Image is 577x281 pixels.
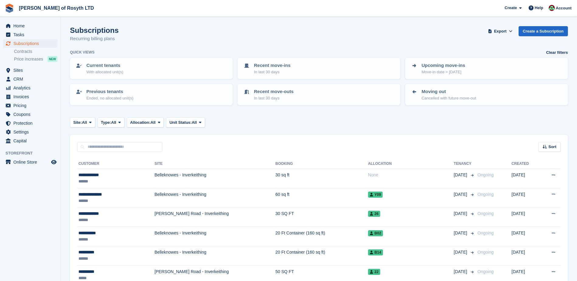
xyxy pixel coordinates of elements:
[70,117,95,127] button: Site: All
[276,188,368,207] td: 60 sq ft
[546,50,568,56] a: Clear filters
[512,246,540,265] td: [DATE]
[16,3,96,13] a: [PERSON_NAME] of Rosyth LTD
[13,158,50,166] span: Online Store
[5,150,61,156] span: Storefront
[422,88,476,95] p: Moving out
[478,211,494,216] span: Ongoing
[368,159,454,169] th: Allocation
[478,269,494,274] span: Ongoing
[71,85,232,105] a: Previous tenants Ended, no allocated unit(s)
[276,169,368,188] td: 30 sq ft
[454,230,468,236] span: [DATE]
[478,250,494,255] span: Ongoing
[86,88,134,95] p: Previous tenants
[47,56,57,62] div: NEW
[454,210,468,217] span: [DATE]
[13,75,50,83] span: CRM
[512,207,540,227] td: [DATE]
[98,117,124,127] button: Type: All
[254,95,294,101] p: In last 30 days
[535,5,543,11] span: Help
[368,230,383,236] span: B02
[13,66,50,75] span: Sites
[368,211,380,217] span: 26
[3,101,57,110] a: menu
[111,120,116,126] span: All
[254,62,290,69] p: Recent move-ins
[368,269,380,275] span: 22
[276,227,368,246] td: 20 Ft Container (160 sq ft)
[3,119,57,127] a: menu
[13,39,50,48] span: Subscriptions
[13,92,50,101] span: Invoices
[487,26,514,36] button: Export
[3,137,57,145] a: menu
[556,5,572,11] span: Account
[155,227,276,246] td: Belleknowes - Inverkeithing
[166,117,205,127] button: Unit Status: All
[238,58,400,78] a: Recent move-ins In last 30 days
[82,120,87,126] span: All
[454,191,468,198] span: [DATE]
[70,50,95,55] h6: Quick views
[86,95,134,101] p: Ended, no allocated unit(s)
[422,62,465,69] p: Upcoming move-ins
[3,66,57,75] a: menu
[155,159,276,169] th: Site
[512,188,540,207] td: [DATE]
[3,110,57,119] a: menu
[478,231,494,235] span: Ongoing
[14,56,57,62] a: Price increases NEW
[368,172,454,178] div: None
[3,22,57,30] a: menu
[478,192,494,197] span: Ongoing
[454,159,475,169] th: Tenancy
[155,207,276,227] td: [PERSON_NAME] Road - Inverkeithing
[71,58,232,78] a: Current tenants With allocated unit(s)
[3,92,57,101] a: menu
[13,101,50,110] span: Pricing
[14,56,43,62] span: Price increases
[13,137,50,145] span: Capital
[276,207,368,227] td: 30 SQ FT
[151,120,156,126] span: All
[549,5,555,11] img: Anne Thomson
[406,85,567,105] a: Moving out Cancelled with future move-out
[13,119,50,127] span: Protection
[512,159,540,169] th: Created
[130,120,151,126] span: Allocation:
[238,85,400,105] a: Recent move-outs In last 30 days
[3,128,57,136] a: menu
[155,246,276,265] td: Belleknowes - Inverkeithing
[276,246,368,265] td: 20 Ft Container (160 sq ft)
[77,159,155,169] th: Customer
[155,169,276,188] td: Belleknowes - Inverkeithing
[548,144,556,150] span: Sort
[13,30,50,39] span: Tasks
[254,69,290,75] p: In last 30 days
[368,192,383,198] span: Y09
[86,69,123,75] p: With allocated unit(s)
[70,35,119,42] p: Recurring billing plans
[13,128,50,136] span: Settings
[3,158,57,166] a: menu
[5,4,14,13] img: stora-icon-8386f47178a22dfd0bd8f6a31ec36ba5ce8667c1dd55bd0f319d3a0aa187defe.svg
[494,28,506,34] span: Export
[254,88,294,95] p: Recent move-outs
[3,84,57,92] a: menu
[454,172,468,178] span: [DATE]
[512,169,540,188] td: [DATE]
[368,249,383,255] span: B14
[519,26,568,36] a: Create a Subscription
[422,95,476,101] p: Cancelled with future move-out
[14,49,57,54] a: Contracts
[192,120,197,126] span: All
[13,84,50,92] span: Analytics
[512,227,540,246] td: [DATE]
[422,69,465,75] p: Move-in date > [DATE]
[276,159,368,169] th: Booking
[70,26,119,34] h1: Subscriptions
[454,249,468,255] span: [DATE]
[505,5,517,11] span: Create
